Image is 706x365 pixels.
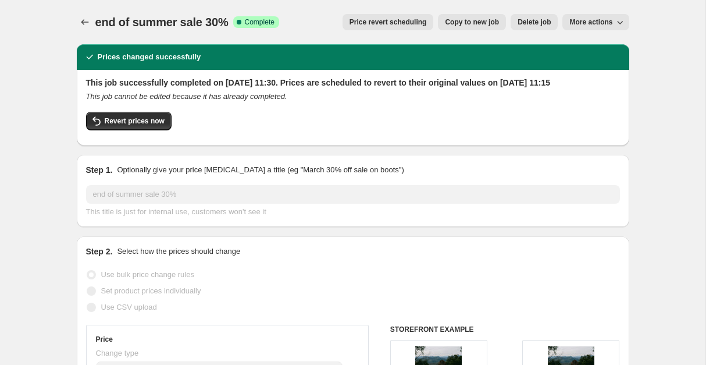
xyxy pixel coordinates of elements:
button: Revert prices now [86,112,172,130]
h2: This job successfully completed on [DATE] 11:30. Prices are scheduled to revert to their original... [86,77,620,88]
span: Change type [96,349,139,357]
h2: Step 2. [86,246,113,257]
h3: Price [96,335,113,344]
span: Complete [245,17,274,27]
span: More actions [569,17,612,27]
h6: STOREFRONT EXAMPLE [390,325,620,334]
button: Copy to new job [438,14,506,30]
i: This job cannot be edited because it has already completed. [86,92,287,101]
span: Price revert scheduling [350,17,427,27]
button: Delete job [511,14,558,30]
input: 30% off holiday sale [86,185,620,204]
p: Select how the prices should change [117,246,240,257]
span: Use bulk price change rules [101,270,194,279]
span: Delete job [518,17,551,27]
span: This title is just for internal use, customers won't see it [86,207,266,216]
button: Price change jobs [77,14,93,30]
span: Copy to new job [445,17,499,27]
button: Price revert scheduling [343,14,434,30]
span: end of summer sale 30% [95,16,229,29]
p: Optionally give your price [MEDICAL_DATA] a title (eg "March 30% off sale on boots") [117,164,404,176]
span: Set product prices individually [101,286,201,295]
button: More actions [562,14,629,30]
h2: Prices changed successfully [98,51,201,63]
h2: Step 1. [86,164,113,176]
span: Revert prices now [105,116,165,126]
span: Use CSV upload [101,303,157,311]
